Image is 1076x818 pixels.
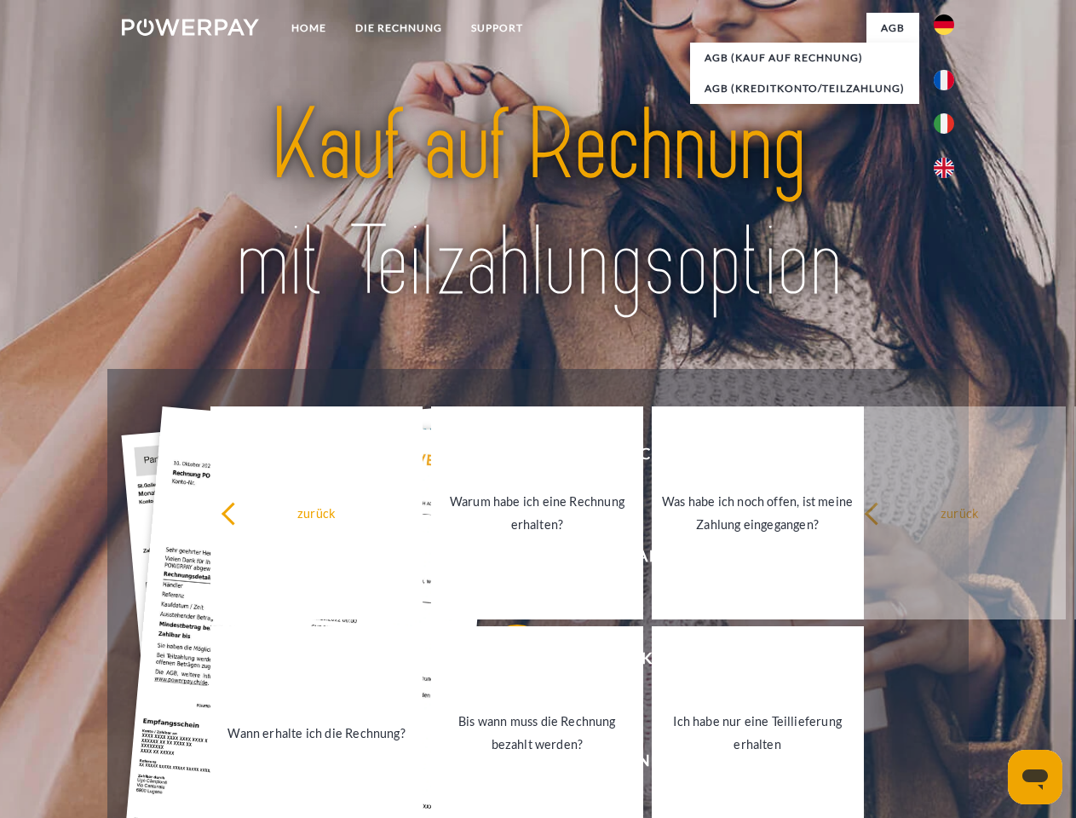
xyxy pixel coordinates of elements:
[441,490,633,536] div: Warum habe ich eine Rechnung erhalten?
[662,710,854,756] div: Ich habe nur eine Teillieferung erhalten
[221,721,412,744] div: Wann erhalte ich die Rechnung?
[864,501,1056,524] div: zurück
[1008,750,1062,804] iframe: Schaltfläche zum Öffnen des Messaging-Fensters
[690,73,919,104] a: AGB (Kreditkonto/Teilzahlung)
[866,13,919,43] a: agb
[341,13,457,43] a: DIE RECHNUNG
[163,82,913,326] img: title-powerpay_de.svg
[690,43,919,73] a: AGB (Kauf auf Rechnung)
[934,70,954,90] img: fr
[457,13,538,43] a: SUPPORT
[277,13,341,43] a: Home
[934,158,954,178] img: en
[934,14,954,35] img: de
[441,710,633,756] div: Bis wann muss die Rechnung bezahlt werden?
[652,406,864,619] a: Was habe ich noch offen, ist meine Zahlung eingegangen?
[934,113,954,134] img: it
[662,490,854,536] div: Was habe ich noch offen, ist meine Zahlung eingegangen?
[221,501,412,524] div: zurück
[122,19,259,36] img: logo-powerpay-white.svg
